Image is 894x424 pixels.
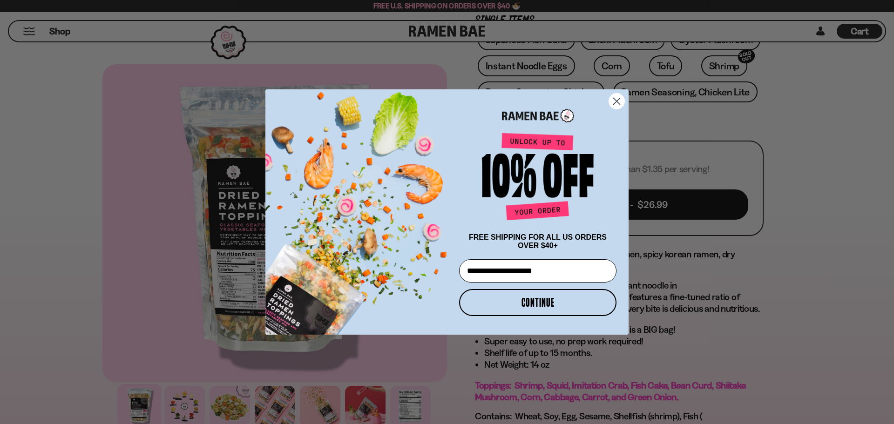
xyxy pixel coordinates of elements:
[480,133,596,224] img: Unlock up to 10% off
[265,81,455,335] img: ce7035ce-2e49-461c-ae4b-8ade7372f32c.png
[502,108,574,123] img: Ramen Bae Logo
[459,289,616,316] button: CONTINUE
[609,93,625,109] button: Close dialog
[469,233,607,249] span: FREE SHIPPING FOR ALL US ORDERS OVER $40+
